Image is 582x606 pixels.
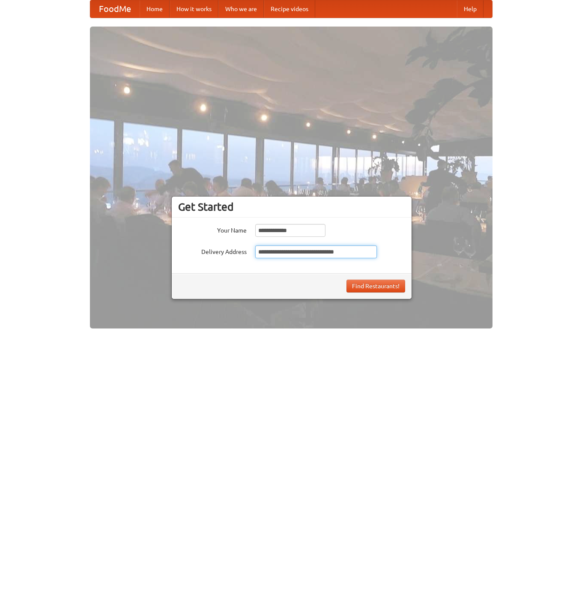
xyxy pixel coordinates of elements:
button: Find Restaurants! [346,280,405,293]
a: FoodMe [90,0,140,18]
label: Delivery Address [178,245,247,256]
a: Recipe videos [264,0,315,18]
label: Your Name [178,224,247,235]
a: Home [140,0,170,18]
a: Help [457,0,484,18]
h3: Get Started [178,200,405,213]
a: Who we are [218,0,264,18]
a: How it works [170,0,218,18]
